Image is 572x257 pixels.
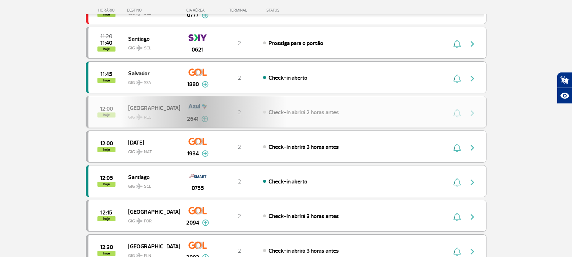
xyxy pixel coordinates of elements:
img: seta-direita-painel-voo.svg [468,74,477,83]
span: hoje [97,182,115,187]
span: [GEOGRAPHIC_DATA] [128,242,174,251]
span: Salvador [128,68,174,78]
span: 2025-08-28 12:05:00 [100,176,113,181]
button: Abrir recursos assistivos. [557,88,572,104]
span: 0755 [192,184,204,192]
img: destiny_airplane.svg [136,80,143,85]
span: Prossiga para o portão [268,40,323,47]
span: 2025-08-28 11:20:00 [100,34,112,39]
span: Check-in abrirá 3 horas antes [268,143,339,151]
span: FOR [144,218,152,225]
div: CIA AÉREA [180,8,216,13]
span: 2025-08-28 12:15:00 [100,210,112,215]
img: sino-painel-voo.svg [453,74,461,83]
img: mais-info-painel-voo.svg [202,81,209,88]
span: Check-in aberto [268,178,307,185]
img: sino-painel-voo.svg [453,247,461,256]
span: 2 [238,213,241,220]
span: SCL [144,45,151,52]
img: sino-painel-voo.svg [453,178,461,187]
span: 2 [238,247,241,254]
span: SSA [144,80,151,86]
span: hoje [97,46,115,52]
img: mais-info-painel-voo.svg [202,150,209,157]
span: 2025-08-28 12:00:00 [100,141,113,146]
div: HORÁRIO [88,8,127,13]
div: TERMINAL [216,8,263,13]
span: 2 [238,74,241,81]
span: 2025-08-28 12:30:00 [100,245,113,250]
img: sino-painel-voo.svg [453,143,461,152]
div: Plugin de acessibilidade da Hand Talk. [557,72,572,104]
img: destiny_airplane.svg [136,183,143,189]
img: seta-direita-painel-voo.svg [468,143,477,152]
img: seta-direita-painel-voo.svg [468,213,477,221]
span: GIG [128,145,174,155]
span: 2025-08-28 11:40:00 [100,40,112,45]
img: destiny_airplane.svg [136,149,143,155]
span: GIG [128,214,174,225]
span: hoje [97,78,115,83]
span: hoje [97,216,115,221]
img: seta-direita-painel-voo.svg [468,247,477,256]
span: 2094 [186,218,199,227]
img: seta-direita-painel-voo.svg [468,40,477,48]
span: Santiago [128,34,174,43]
span: hoje [97,147,115,152]
button: Abrir tradutor de língua de sinais. [557,72,572,88]
span: Check-in abrirá 3 horas antes [268,213,339,220]
span: [DATE] [128,138,174,147]
span: hoje [97,251,115,256]
span: 2 [238,143,241,151]
span: 0621 [192,45,204,54]
div: DESTINO [127,8,180,13]
span: SCL [144,183,151,190]
span: GIG [128,76,174,86]
img: sino-painel-voo.svg [453,40,461,48]
span: 2 [238,178,241,185]
span: Santiago [128,172,174,182]
div: STATUS [263,8,322,13]
span: 1880 [187,80,199,89]
img: mais-info-painel-voo.svg [202,220,209,226]
span: [GEOGRAPHIC_DATA] [128,207,174,216]
span: 2025-08-28 11:45:00 [100,72,112,77]
img: seta-direita-painel-voo.svg [468,178,477,187]
span: Check-in aberto [268,74,307,81]
span: 2 [238,40,241,47]
span: Check-in abrirá 3 horas antes [268,247,339,254]
img: sino-painel-voo.svg [453,213,461,221]
span: 1934 [187,149,199,158]
span: GIG [128,180,174,190]
span: NAT [144,149,152,155]
span: GIG [128,41,174,52]
img: destiny_airplane.svg [136,45,143,51]
img: destiny_airplane.svg [136,218,143,224]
